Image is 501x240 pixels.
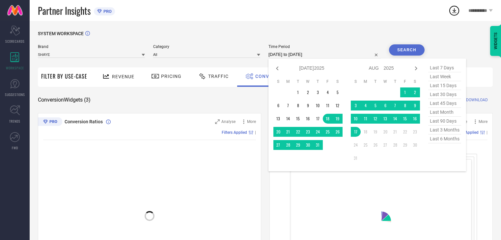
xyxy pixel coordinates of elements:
span: SUGGESTIONS [5,92,25,97]
td: Tue Jul 01 2025 [293,87,303,97]
td: Mon Jul 21 2025 [283,127,293,137]
td: Fri Jul 11 2025 [323,101,333,110]
span: Filter By Use-Case [41,72,87,80]
th: Monday [361,79,371,84]
td: Sun Aug 03 2025 [351,101,361,110]
span: Pricing [161,74,181,79]
td: Mon Jul 28 2025 [283,140,293,150]
span: WORKSPACE [6,65,24,70]
svg: Zoom [215,119,220,124]
td: Tue Aug 12 2025 [371,114,380,124]
th: Sunday [273,79,283,84]
span: Traffic [208,74,229,79]
td: Thu Aug 21 2025 [390,127,400,137]
td: Fri Aug 15 2025 [400,114,410,124]
td: Tue Aug 19 2025 [371,127,380,137]
th: Wednesday [303,79,313,84]
span: last 3 months [428,126,461,134]
td: Sat Jul 12 2025 [333,101,343,110]
td: Fri Jul 25 2025 [323,127,333,137]
td: Sat Aug 02 2025 [410,87,420,97]
span: More [247,119,256,124]
td: Sat Aug 23 2025 [410,127,420,137]
th: Thursday [390,79,400,84]
td: Sun Aug 31 2025 [351,153,361,163]
button: Search [389,44,425,56]
td: Thu Jul 17 2025 [313,114,323,124]
td: Thu Jul 24 2025 [313,127,323,137]
span: last 90 days [428,117,461,126]
span: Category [153,44,260,49]
span: last 7 days [428,63,461,72]
span: Revenue [112,74,134,79]
span: Conversion Ratios [65,119,103,124]
td: Mon Aug 25 2025 [361,140,371,150]
span: last 15 days [428,81,461,90]
span: SCORECARDS [5,39,25,44]
th: Friday [323,79,333,84]
td: Sun Aug 17 2025 [351,127,361,137]
span: Partner Insights [38,4,91,17]
td: Fri Jul 18 2025 [323,114,333,124]
span: last 6 months [428,134,461,143]
td: Thu Aug 14 2025 [390,114,400,124]
div: Open download list [448,5,460,16]
span: DOWNLOAD [466,97,488,103]
td: Sun Jul 20 2025 [273,127,283,137]
td: Thu Aug 28 2025 [390,140,400,150]
span: last week [428,72,461,81]
td: Tue Aug 26 2025 [371,140,380,150]
div: Previous month [273,64,281,72]
td: Sat Aug 16 2025 [410,114,420,124]
td: Wed Aug 27 2025 [380,140,390,150]
td: Thu Jul 03 2025 [313,87,323,97]
td: Sun Jul 06 2025 [273,101,283,110]
td: Mon Aug 11 2025 [361,114,371,124]
span: Conversion [255,74,287,79]
th: Saturday [333,79,343,84]
th: Monday [283,79,293,84]
td: Wed Jul 16 2025 [303,114,313,124]
td: Thu Aug 07 2025 [390,101,400,110]
th: Tuesday [371,79,380,84]
span: PRO [102,9,112,14]
td: Fri Aug 01 2025 [400,87,410,97]
span: last 30 days [428,90,461,99]
th: Thursday [313,79,323,84]
td: Mon Aug 04 2025 [361,101,371,110]
td: Fri Aug 29 2025 [400,140,410,150]
td: Tue Aug 05 2025 [371,101,380,110]
input: Select time period [268,51,381,59]
div: Premium [38,117,62,127]
td: Wed Jul 30 2025 [303,140,313,150]
td: Sat Aug 30 2025 [410,140,420,150]
span: Analyse [221,119,236,124]
th: Tuesday [293,79,303,84]
td: Wed Jul 02 2025 [303,87,313,97]
td: Tue Jul 15 2025 [293,114,303,124]
th: Friday [400,79,410,84]
th: Wednesday [380,79,390,84]
td: Sun Jul 27 2025 [273,140,283,150]
td: Sun Jul 13 2025 [273,114,283,124]
span: SYSTEM WORKSPACE [38,31,84,36]
td: Wed Aug 13 2025 [380,114,390,124]
th: Saturday [410,79,420,84]
span: Brand [38,44,145,49]
td: Wed Jul 23 2025 [303,127,313,137]
th: Sunday [351,79,361,84]
td: Fri Jul 04 2025 [323,87,333,97]
span: TRENDS [9,119,20,124]
td: Tue Jul 08 2025 [293,101,303,110]
td: Wed Aug 20 2025 [380,127,390,137]
td: Mon Jul 14 2025 [283,114,293,124]
td: Thu Jul 31 2025 [313,140,323,150]
span: FWD [12,145,18,150]
div: Next month [412,64,420,72]
span: last 45 days [428,99,461,108]
span: Filters Applied [222,130,247,135]
span: More [479,119,487,124]
td: Fri Aug 08 2025 [400,101,410,110]
td: Fri Aug 22 2025 [400,127,410,137]
td: Tue Jul 22 2025 [293,127,303,137]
